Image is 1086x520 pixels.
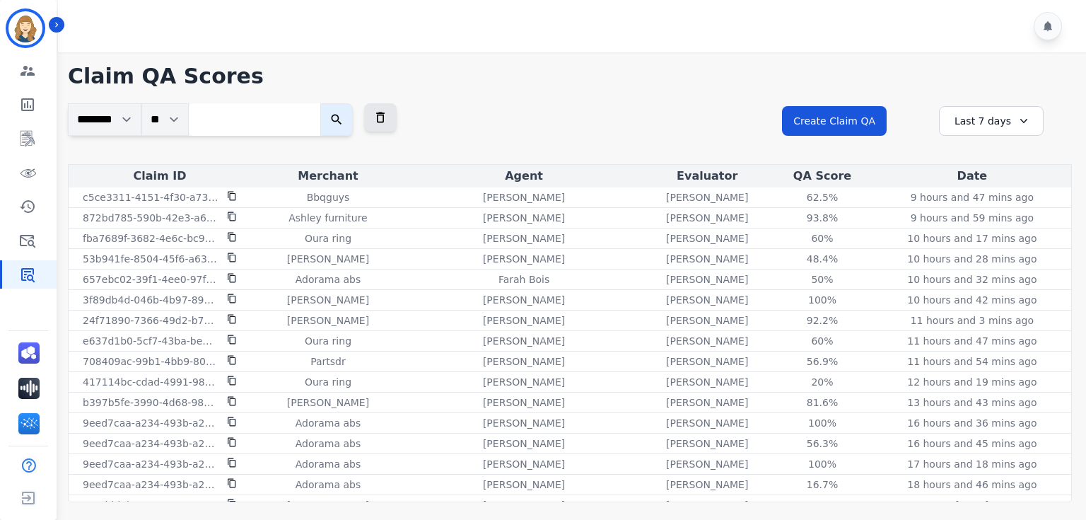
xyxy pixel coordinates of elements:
[907,272,1037,287] p: 10 hours and 32 mins ago
[774,168,870,185] div: QA Score
[666,395,748,410] p: [PERSON_NAME]
[483,190,565,204] p: [PERSON_NAME]
[907,437,1037,451] p: 16 hours and 45 mins ago
[646,168,769,185] div: Evaluator
[483,437,565,451] p: [PERSON_NAME]
[876,168,1068,185] div: Date
[83,211,218,225] p: 872bd785-590b-42e3-a652-d5a49616d2b8
[666,252,748,266] p: [PERSON_NAME]
[666,457,748,471] p: [PERSON_NAME]
[83,395,218,410] p: b397b5fe-3990-4d68-9872-33266d4b39df
[790,334,854,348] div: 60%
[911,190,1034,204] p: 9 hours and 47 mins ago
[790,313,854,328] div: 92.2%
[790,231,854,245] div: 60%
[83,272,218,287] p: 657ebc02-39f1-4ee0-97f4-5002de5d84f9
[790,416,854,430] div: 100%
[296,272,361,287] p: Adorama abs
[907,293,1037,307] p: 10 hours and 42 mins ago
[666,498,748,512] p: [PERSON_NAME]
[907,478,1037,492] p: 18 hours and 46 mins ago
[287,498,369,512] p: [PERSON_NAME]
[288,211,367,225] p: Ashley furniture
[483,457,565,471] p: [PERSON_NAME]
[483,293,565,307] p: [PERSON_NAME]
[483,211,565,225] p: [PERSON_NAME]
[83,190,218,204] p: c5ce3311-4151-4f30-a731-995d789f04e8
[83,231,218,245] p: fba7689f-3682-4e6c-bc95-8bf3a058670b
[307,190,350,204] p: Bbqguys
[907,395,1037,410] p: 13 hours and 43 mins ago
[296,416,361,430] p: Adorama abs
[483,416,565,430] p: [PERSON_NAME]
[83,354,218,369] p: 708409ac-99b1-4bb9-800e-a1e890b9d501
[790,375,854,389] div: 20%
[310,354,346,369] p: Partsdr
[790,211,854,225] div: 93.8%
[408,168,640,185] div: Agent
[83,457,218,471] p: 9eed7caa-a234-493b-a2aa-cbde99789e1f
[666,478,748,492] p: [PERSON_NAME]
[666,416,748,430] p: [PERSON_NAME]
[83,437,218,451] p: 9eed7caa-a234-493b-a2aa-cbde99789e1f
[498,272,549,287] p: Farah Bois
[296,478,361,492] p: Adorama abs
[907,334,1037,348] p: 11 hours and 47 mins ago
[287,395,369,410] p: [PERSON_NAME]
[666,313,748,328] p: [PERSON_NAME]
[287,252,369,266] p: [PERSON_NAME]
[287,293,369,307] p: [PERSON_NAME]
[83,313,218,328] p: 24f71890-7366-49d2-b7ff-3b2cf31ed447
[666,231,748,245] p: [PERSON_NAME]
[83,498,218,512] p: 8e7ddd5b-42ee-41c2-a122-56d8161e437d
[483,478,565,492] p: [PERSON_NAME]
[71,168,248,185] div: Claim ID
[790,498,854,512] div: 100%
[83,293,218,307] p: 3f89db4d-046b-4b97-8953-ddccb983f8ca
[790,354,854,369] div: 56.9%
[666,293,748,307] p: [PERSON_NAME]
[305,231,351,245] p: Oura ring
[666,334,748,348] p: [PERSON_NAME]
[483,375,565,389] p: [PERSON_NAME]
[790,272,854,287] div: 50%
[483,313,565,328] p: [PERSON_NAME]
[907,231,1037,245] p: 10 hours and 17 mins ago
[790,457,854,471] div: 100%
[483,395,565,410] p: [PERSON_NAME]
[305,334,351,348] p: Oura ring
[907,252,1037,266] p: 10 hours and 28 mins ago
[68,64,1072,89] h1: Claim QA Scores
[782,106,887,136] button: Create Claim QA
[907,375,1037,389] p: 12 hours and 19 mins ago
[666,190,748,204] p: [PERSON_NAME]
[287,313,369,328] p: [PERSON_NAME]
[666,272,748,287] p: [PERSON_NAME]
[790,190,854,204] div: 62.5%
[483,354,565,369] p: [PERSON_NAME]
[790,478,854,492] div: 16.7%
[305,375,351,389] p: Oura ring
[83,416,218,430] p: 9eed7caa-a234-493b-a2aa-cbde99789e1f
[666,375,748,389] p: [PERSON_NAME]
[83,252,218,266] p: 53b941fe-8504-45f6-a63a-c18c8af62ec3
[911,211,1034,225] p: 9 hours and 59 mins ago
[790,395,854,410] div: 81.6%
[790,252,854,266] div: 48.4%
[83,375,218,389] p: 417114bc-cdad-4991-9828-83387b12e4df
[939,106,1044,136] div: Last 7 days
[955,498,988,512] p: [DATE]
[790,293,854,307] div: 100%
[666,211,748,225] p: [PERSON_NAME]
[296,437,361,451] p: Adorama abs
[254,168,402,185] div: Merchant
[83,334,218,348] p: e637d1b0-5cf7-43ba-be1e-9b29024fe83c
[907,416,1037,430] p: 16 hours and 36 mins ago
[911,313,1034,328] p: 11 hours and 3 mins ago
[907,354,1037,369] p: 11 hours and 54 mins ago
[8,11,42,45] img: Bordered avatar
[666,354,748,369] p: [PERSON_NAME]
[790,437,854,451] div: 56.3%
[483,334,565,348] p: [PERSON_NAME]
[483,252,565,266] p: [PERSON_NAME]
